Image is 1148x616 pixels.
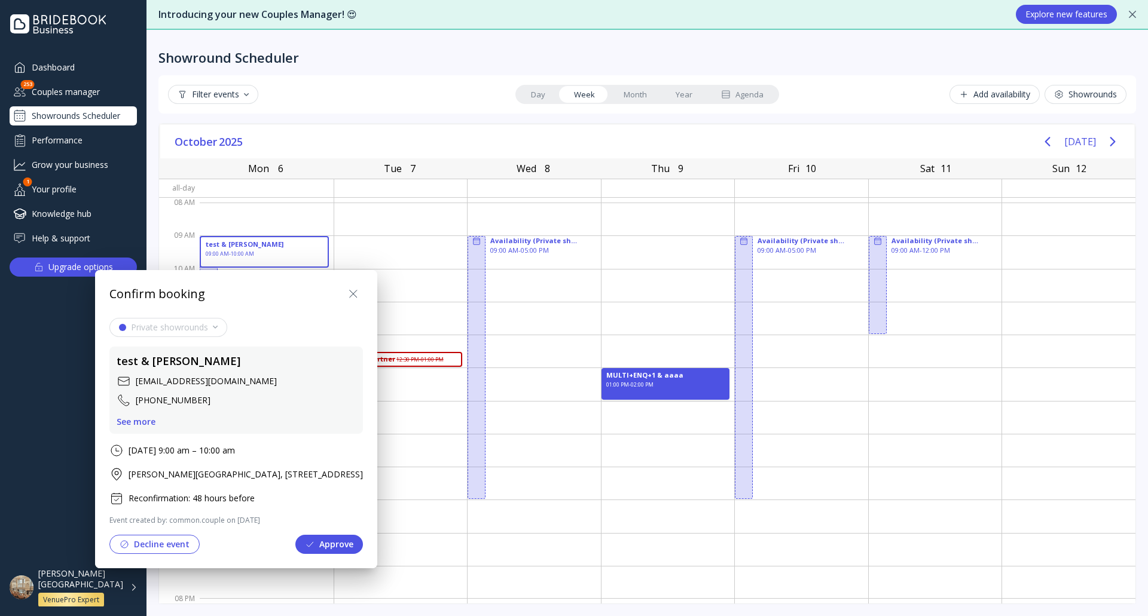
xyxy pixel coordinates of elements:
div: [PHONE_NUMBER] [136,394,210,406]
button: Decline event [109,535,200,554]
div: Event created by: common.couple on [DATE] [109,515,363,525]
button: Private showrounds [109,318,227,337]
div: Private showrounds [131,323,208,332]
div: Confirm booking [109,286,205,303]
div: [PERSON_NAME][GEOGRAPHIC_DATA], [STREET_ADDRESS] [129,468,363,480]
button: Approve [295,535,363,554]
div: Reconfirmation: 48 hours before [129,492,255,504]
div: [DATE] 9:00 am – 10:00 am [129,445,235,456]
button: See more [117,417,155,427]
div: test & [PERSON_NAME] [117,354,240,369]
div: [EMAIL_ADDRESS][DOMAIN_NAME] [136,375,277,387]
